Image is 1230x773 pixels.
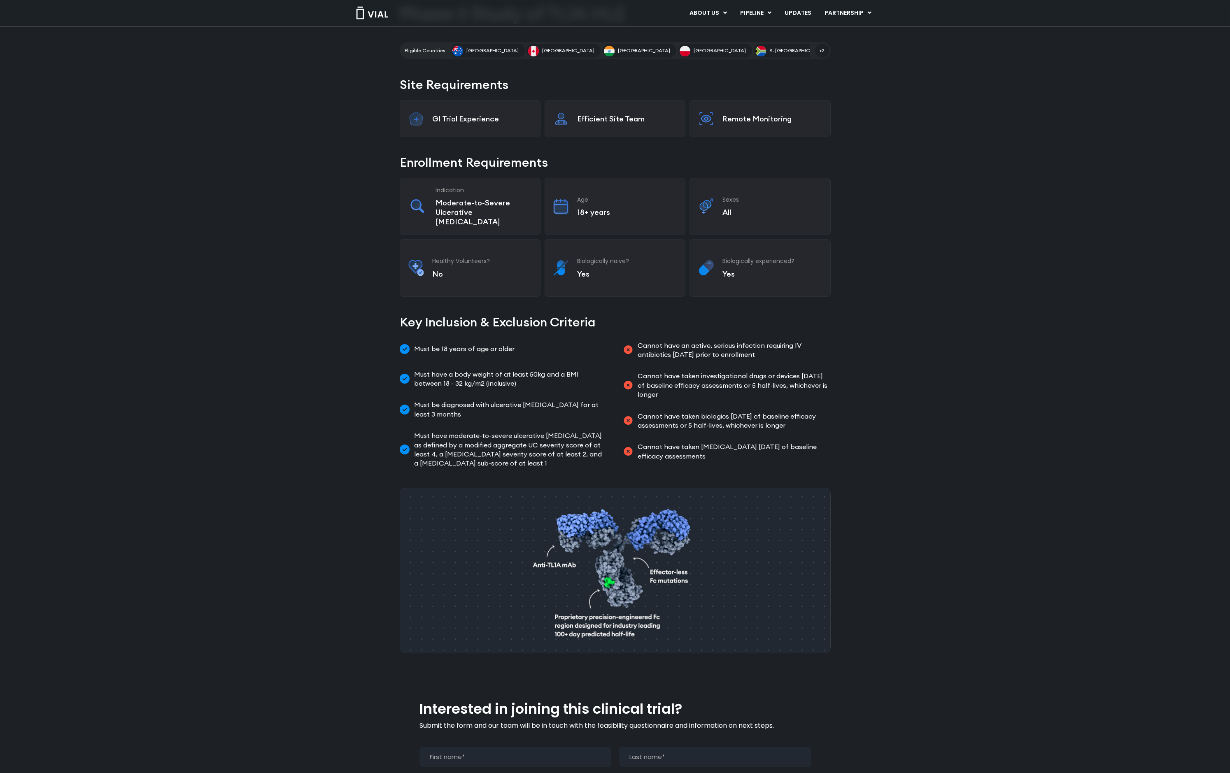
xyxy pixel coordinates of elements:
span: [GEOGRAPHIC_DATA] [466,47,519,54]
span: Must be 18 years of age or older [412,341,515,357]
h3: Age [577,196,677,203]
img: Australia [452,46,463,56]
h3: Healthy Volunteers? [432,257,532,265]
p: Remote Monitoring [722,114,822,123]
h3: Sexes [722,196,822,203]
h2: Site Requirements [400,76,831,93]
a: ABOUT USMenu Toggle [683,6,733,20]
p: Efficient Site Team [577,114,677,123]
p: Submit the form and our team will be in touch with the feasibility questionnaire and information ... [419,721,811,731]
p: All [722,207,822,217]
h2: Interested in joining this clinical trial? [419,701,811,717]
span: Must be diagnosed with ulcerative [MEDICAL_DATA] for at least 3 months [412,400,607,419]
p: Yes [722,269,822,279]
input: Last name* [619,747,811,767]
a: PIPELINEMenu Toggle [734,6,778,20]
p: 18+ years [577,207,677,217]
span: Must have a body weight of at least 50kg and a BMI between 18 - 32 kg/m2 (inclusive) [412,370,607,388]
h2: Enrollment Requirements [400,154,831,171]
h3: Biologically naive? [577,257,677,265]
h2: Eligible Countries [405,47,445,54]
span: [GEOGRAPHIC_DATA] [542,47,594,54]
h3: Biologically experienced? [722,257,822,265]
span: [GEOGRAPHIC_DATA] [694,47,746,54]
span: Cannot have taken biologics [DATE] of baseline efficacy assessments or 5 half-lives, whichever is... [636,412,831,430]
h3: Indication [436,186,532,194]
span: Must have moderate-to-severe ulcerative [MEDICAL_DATA] as defined by a modified aggregate UC seve... [412,431,607,468]
h2: Key Inclusion & Exclusion Criteria [400,313,831,331]
span: S. [GEOGRAPHIC_DATA] [769,47,827,54]
input: First name* [419,747,611,767]
span: Cannot have taken investigational drugs or devices [DATE] of baseline efficacy assessments or 5 h... [636,371,831,399]
span: +2 [815,44,829,58]
a: UPDATES [778,6,818,20]
img: India [604,46,615,56]
p: Moderate-to-Severe Ulcerative [MEDICAL_DATA] [436,198,532,226]
p: Yes [577,269,677,279]
img: Vial Logo [356,7,389,19]
img: Canada [528,46,539,56]
span: [GEOGRAPHIC_DATA] [618,47,670,54]
a: PARTNERSHIPMenu Toggle [818,6,878,20]
p: GI Trial Experience [432,114,532,123]
img: S. Africa [755,46,766,56]
p: No [432,269,532,279]
span: Cannot have an active, serious infection requiring IV antibiotics [DATE] prior to enrollment [636,341,831,359]
img: Poland [680,46,690,56]
span: Cannot have taken [MEDICAL_DATA] [DATE] of baseline efficacy assessments [636,442,831,461]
